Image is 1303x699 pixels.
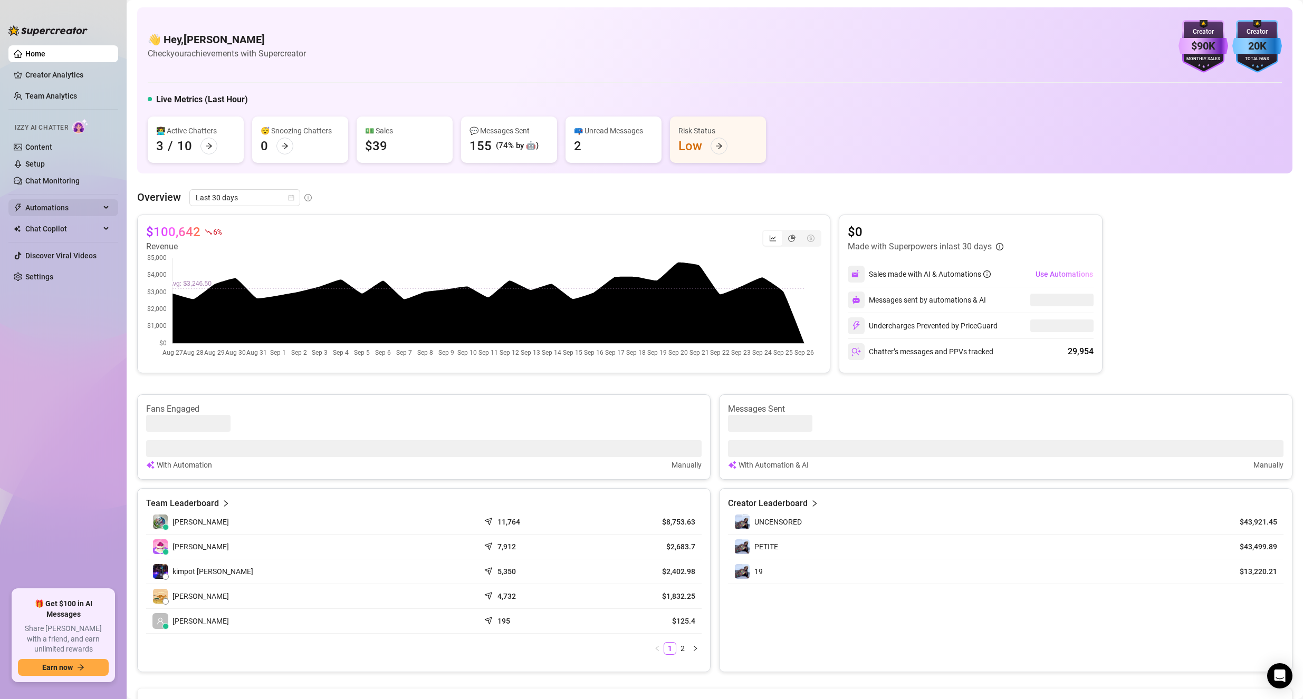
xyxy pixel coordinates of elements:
[597,616,695,626] article: $125.4
[689,642,702,655] li: Next Page
[851,269,861,279] img: svg%3e
[156,138,164,154] div: 3
[25,177,80,185] a: Chat Monitoring
[213,227,221,237] span: 6 %
[25,220,100,237] span: Chat Copilot
[497,541,516,552] article: 7,912
[1267,663,1292,688] div: Open Intercom Messenger
[692,645,698,652] span: right
[156,93,248,106] h5: Live Metrics (Last Hour)
[157,459,212,471] article: With Automation
[869,268,991,280] div: Sales made with AI & Automations
[153,539,168,554] img: Kamille Catapan…
[807,235,815,242] span: dollar-circle
[25,50,45,58] a: Home
[153,564,168,579] img: kimpot TV
[42,663,73,672] span: Earn now
[597,566,695,577] article: $2,402.98
[848,292,986,308] div: Messages sent by automations & AI
[1179,20,1228,73] img: purple-badge-B9DA21FR.svg
[769,235,777,242] span: line-chart
[261,125,340,137] div: 😴 Snoozing Chatters
[754,542,778,551] span: PETITE
[762,230,821,247] div: segmented control
[365,138,387,154] div: $39
[848,343,993,360] div: Chatter’s messages and PPVs tracked
[156,125,235,137] div: 👩‍💻 Active Chatters
[664,643,676,654] a: 1
[222,497,229,510] span: right
[25,92,77,100] a: Team Analytics
[728,403,1283,415] article: Messages Sent
[137,189,181,205] article: Overview
[983,270,991,278] span: info-circle
[597,517,695,527] article: $8,753.63
[654,645,660,652] span: left
[177,138,192,154] div: 10
[14,203,22,212] span: thunderbolt
[852,296,860,304] img: svg%3e
[484,565,495,575] span: send
[754,518,802,526] span: UNCENSORED
[497,517,520,527] article: 11,764
[574,138,581,154] div: 2
[678,125,758,137] div: Risk Status
[1229,566,1277,577] article: $13,220.21
[470,138,492,154] div: 155
[574,125,653,137] div: 📪 Unread Messages
[205,142,213,150] span: arrow-right
[18,599,109,619] span: 🎁 Get $100 in AI Messages
[72,119,89,134] img: AI Chatter
[1068,345,1094,358] div: 29,954
[146,224,200,240] article: $100,642
[728,497,808,510] article: Creator Leaderboard
[754,567,763,576] span: 19
[470,125,549,137] div: 💬 Messages Sent
[728,459,736,471] img: svg%3e
[735,514,750,529] img: UNCENSORED
[672,459,702,471] article: Manually
[148,47,306,60] article: Check your achievements with Supercreator
[365,125,444,137] div: 💵 Sales
[1179,38,1228,54] div: $90K
[1232,38,1282,54] div: 20K
[851,347,861,356] img: svg%3e
[173,590,229,602] span: [PERSON_NAME]
[281,142,289,150] span: arrow-right
[146,459,155,471] img: svg%3e
[25,66,110,83] a: Creator Analytics
[148,32,306,47] h4: 👋 Hey, [PERSON_NAME]
[173,516,229,528] span: [PERSON_NAME]
[496,140,539,152] div: (74% by 🤖)
[1232,27,1282,37] div: Creator
[788,235,796,242] span: pie-chart
[851,321,861,331] img: svg%3e
[173,615,229,627] span: [PERSON_NAME]
[484,614,495,625] span: send
[484,589,495,600] span: send
[664,642,676,655] li: 1
[848,240,992,253] article: Made with Superpowers in last 30 days
[1179,27,1228,37] div: Creator
[996,243,1003,250] span: info-circle
[651,642,664,655] li: Previous Page
[739,459,809,471] article: With Automation & AI
[735,539,750,554] img: PETITE
[497,566,516,577] article: 5,350
[1035,266,1094,283] button: Use Automations
[15,123,68,133] span: Izzy AI Chatter
[1232,56,1282,63] div: Total Fans
[1229,517,1277,527] article: $43,921.45
[497,591,516,601] article: 4,732
[153,514,168,529] img: Niko Catapang
[146,403,702,415] article: Fans Engaged
[14,225,21,232] img: Chat Copilot
[77,664,84,671] span: arrow-right
[597,591,695,601] article: $1,832.25
[25,273,53,281] a: Settings
[25,160,45,168] a: Setup
[261,138,268,154] div: 0
[715,142,723,150] span: arrow-right
[848,224,1003,240] article: $0
[484,515,495,526] span: send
